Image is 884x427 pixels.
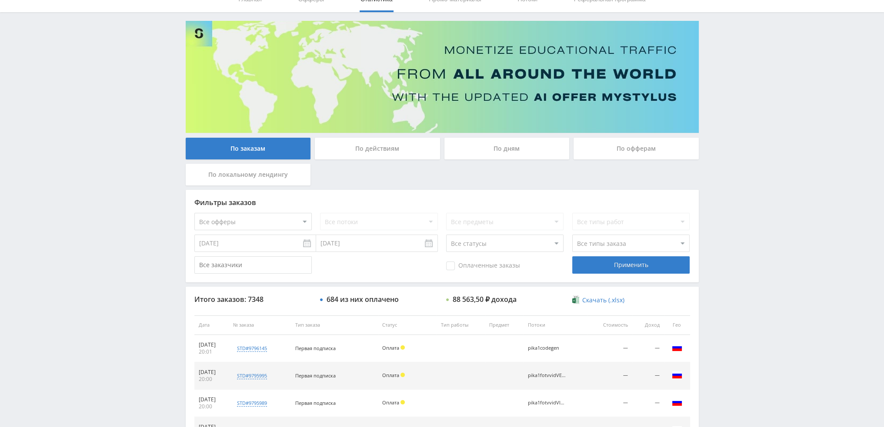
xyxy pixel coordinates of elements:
[291,315,378,335] th: Тип заказа
[194,315,229,335] th: Дата
[400,373,405,377] span: Холд
[453,295,517,303] div: 88 563,50 ₽ дохода
[295,400,336,406] span: Первая подписка
[378,315,437,335] th: Статус
[572,296,624,305] a: Скачать (.xlsx)
[295,345,336,351] span: Первая подписка
[582,297,624,304] span: Скачать (.xlsx)
[632,390,664,417] td: —
[524,315,587,335] th: Потоки
[199,403,224,410] div: 20:00
[194,199,690,206] div: Фильтры заказов
[572,256,690,274] div: Применить
[199,348,224,355] div: 20:01
[574,138,699,159] div: По офферам
[186,21,699,133] img: Banner
[437,315,485,335] th: Тип работы
[382,372,399,378] span: Оплата
[528,345,567,351] div: pika1codegen
[632,315,664,335] th: Доход
[400,345,405,350] span: Холд
[632,362,664,390] td: —
[587,335,632,362] td: —
[199,376,224,383] div: 20:00
[485,315,523,335] th: Предмет
[587,390,632,417] td: —
[199,396,224,403] div: [DATE]
[186,138,311,159] div: По заказам
[382,399,399,406] span: Оплата
[446,261,520,270] span: Оплаченные заказы
[528,373,567,378] div: pika1fotvvidVEO3
[672,342,682,353] img: rus.png
[672,370,682,380] img: rus.png
[199,341,224,348] div: [DATE]
[229,315,291,335] th: № заказа
[295,372,336,379] span: Первая подписка
[315,138,440,159] div: По действиям
[572,295,580,304] img: xlsx
[400,400,405,404] span: Холд
[237,345,267,352] div: std#9796145
[587,362,632,390] td: —
[664,315,690,335] th: Гео
[327,295,399,303] div: 684 из них оплачено
[672,397,682,407] img: rus.png
[528,400,567,406] div: pika1fotvvidVIDGEN
[199,369,224,376] div: [DATE]
[632,335,664,362] td: —
[194,295,312,303] div: Итого заказов: 7348
[444,138,570,159] div: По дням
[194,256,312,274] input: Все заказчики
[186,164,311,185] div: По локальному лендингу
[237,372,267,379] div: std#9795995
[587,315,632,335] th: Стоимость
[382,344,399,351] span: Оплата
[237,400,267,407] div: std#9795989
